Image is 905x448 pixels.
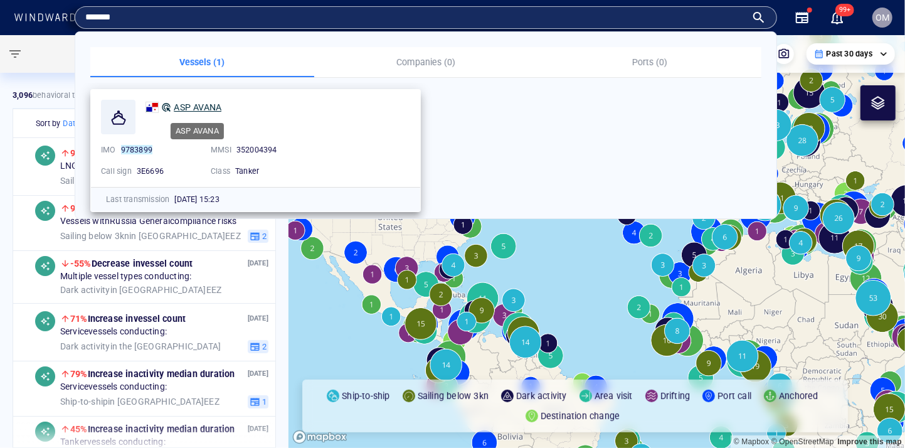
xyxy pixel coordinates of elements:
p: IMO [101,144,116,156]
iframe: Chat [852,392,896,439]
span: Increase in activity median duration [70,369,235,379]
h6: Date [63,117,80,130]
span: in [GEOGRAPHIC_DATA] EEZ [60,396,220,407]
strong: 3,096 [13,90,33,100]
span: 79% [70,369,88,379]
p: Ports (0) [545,55,754,70]
div: Past 30 days [814,48,887,60]
p: behavioral trends (Past 30 days) [13,90,147,101]
span: 2 [260,341,267,352]
div: Notification center [830,10,845,25]
p: Vessels (1) [98,55,307,70]
p: Port call [717,388,751,403]
mark: 9783899 [121,145,152,154]
span: Sailing below 3kn [60,175,129,185]
a: Mapbox [734,437,769,446]
div: Dev Compliance defined risk: indication [161,102,171,112]
p: [DATE] [248,368,268,380]
a: Mapbox logo [292,430,347,444]
p: Drifting [660,388,691,403]
span: ASP AVANA [174,102,221,112]
a: ASP AVANA [146,100,221,115]
button: 99+ [830,10,845,25]
p: Area visit [595,388,633,403]
a: OpenStreetMap [771,437,834,446]
p: Class [211,166,230,177]
button: OM [870,5,895,30]
span: in [GEOGRAPHIC_DATA] EEZ [60,230,241,242]
span: 3E6696 [137,166,164,176]
span: Increase in activity median duration [70,203,245,213]
button: 2 [248,339,268,353]
span: 999+% [70,148,98,158]
span: -55% [70,259,92,269]
span: Vessels with Russia General compliance risks [60,216,236,227]
span: in [GEOGRAPHIC_DATA] EEZ [60,175,241,186]
span: OM [876,13,889,23]
span: Decrease in vessel count [70,259,193,269]
span: in [GEOGRAPHIC_DATA] EEZ [60,284,221,296]
span: Service vessels conducting: [60,381,167,393]
span: 352004394 [236,145,277,154]
p: Sailing below 3kn [418,388,489,403]
span: 99+ [835,4,854,16]
a: Map feedback [837,437,902,446]
span: LNG tankers [60,161,110,172]
span: Ship-to-ship [60,396,108,406]
canvas: Map [288,35,905,448]
p: Ship-to-ship [342,388,389,403]
span: Sailing below 3kn [60,230,129,240]
a: 99+ [827,8,847,28]
div: Tanker [235,166,310,177]
p: [DATE] [248,257,268,269]
p: Dark activity [516,388,567,403]
p: Call sign [101,166,132,177]
span: 1 [260,396,267,407]
p: Companies (0) [322,55,531,70]
span: Increase in vessel count [70,314,186,324]
span: 2 [260,230,267,242]
p: MMSI [211,144,231,156]
span: 999+% [70,203,98,213]
button: 1 [248,395,268,408]
button: 2 [248,229,268,243]
p: Destination change [541,408,620,424]
span: Dark activity [60,284,110,294]
span: Dark activity [60,341,110,351]
span: Service vessels conducting: [60,326,167,338]
span: Increase in activity median duration [70,148,245,158]
div: Date [63,117,95,130]
p: Anchored [779,388,818,403]
h6: Sort by [36,117,60,130]
span: Multiple vessel types conducting: [60,271,192,282]
p: Past 30 days [827,48,872,60]
p: [DATE] [248,312,268,324]
span: in the [GEOGRAPHIC_DATA] [60,341,221,352]
span: 71% [70,314,88,324]
span: [DATE] 15:23 [174,195,219,204]
p: Last transmission [106,194,169,205]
